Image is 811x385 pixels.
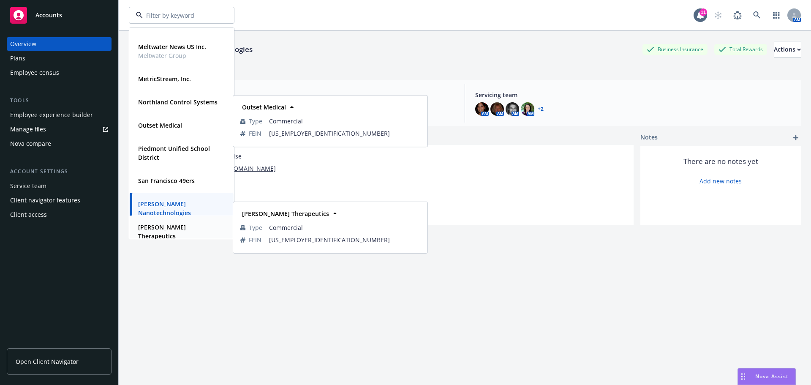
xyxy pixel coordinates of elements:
[249,117,262,126] span: Type
[699,8,707,16] div: 11
[136,90,454,99] span: Account type
[143,11,217,20] input: Filter by keyword
[242,103,286,111] strong: Outset Medical
[10,37,36,51] div: Overview
[138,200,191,217] strong: [PERSON_NAME] Nanotechnologies
[7,96,112,105] div: Tools
[16,357,79,366] span: Open Client Navigator
[774,41,801,58] button: Actions
[683,156,758,167] span: There are no notes yet
[212,164,276,173] a: [URL][DOMAIN_NAME]
[7,52,112,65] a: Plans
[10,108,93,122] div: Employee experience builder
[538,106,544,112] a: +2
[249,223,262,232] span: Type
[269,117,420,126] span: Commercial
[138,43,206,51] strong: Meltwater News US Inc.
[249,235,261,244] span: FEIN
[714,44,767,55] div: Total Rewards
[269,223,420,232] span: Commercial
[7,108,112,122] a: Employee experience builder
[699,177,742,186] a: Add new notes
[10,66,59,79] div: Employee census
[7,179,112,193] a: Service team
[7,37,112,51] a: Overview
[35,12,62,19] span: Accounts
[738,369,748,385] div: Drag to move
[10,194,80,207] div: Client navigator features
[7,66,112,79] a: Employee census
[490,102,504,116] img: photo
[138,177,195,185] strong: San Francisco 49ers
[475,102,489,116] img: photo
[10,137,51,150] div: Nova compare
[138,75,191,83] strong: MetricStream, Inc.
[710,7,727,24] a: Start snowing
[138,51,206,60] span: Meltwater Group
[506,102,519,116] img: photo
[774,41,801,57] div: Actions
[640,133,658,143] span: Notes
[642,44,708,55] div: Business Insurance
[10,179,46,193] div: Service team
[755,373,789,380] span: Nova Assist
[242,210,329,218] strong: [PERSON_NAME] Therapeutics
[7,194,112,207] a: Client navigator features
[791,133,801,143] a: add
[7,123,112,136] a: Manage files
[138,145,210,161] strong: Piedmont Unified School District
[138,121,182,129] strong: Outset Medical
[7,167,112,176] div: Account settings
[738,368,796,385] button: Nova Assist
[10,123,46,136] div: Manage files
[10,208,47,221] div: Client access
[7,3,112,27] a: Accounts
[7,208,112,221] a: Client access
[729,7,746,24] a: Report a Bug
[269,235,420,244] span: [US_EMPLOYER_IDENTIFICATION_NUMBER]
[748,7,765,24] a: Search
[7,137,112,150] a: Nova compare
[269,129,420,138] span: [US_EMPLOYER_IDENTIFICATION_NUMBER]
[521,102,534,116] img: photo
[249,129,261,138] span: FEIN
[138,98,218,106] strong: Northland Control Systems
[768,7,785,24] a: Switch app
[475,90,794,99] span: Servicing team
[10,52,25,65] div: Plans
[138,223,186,240] strong: [PERSON_NAME] Therapeutics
